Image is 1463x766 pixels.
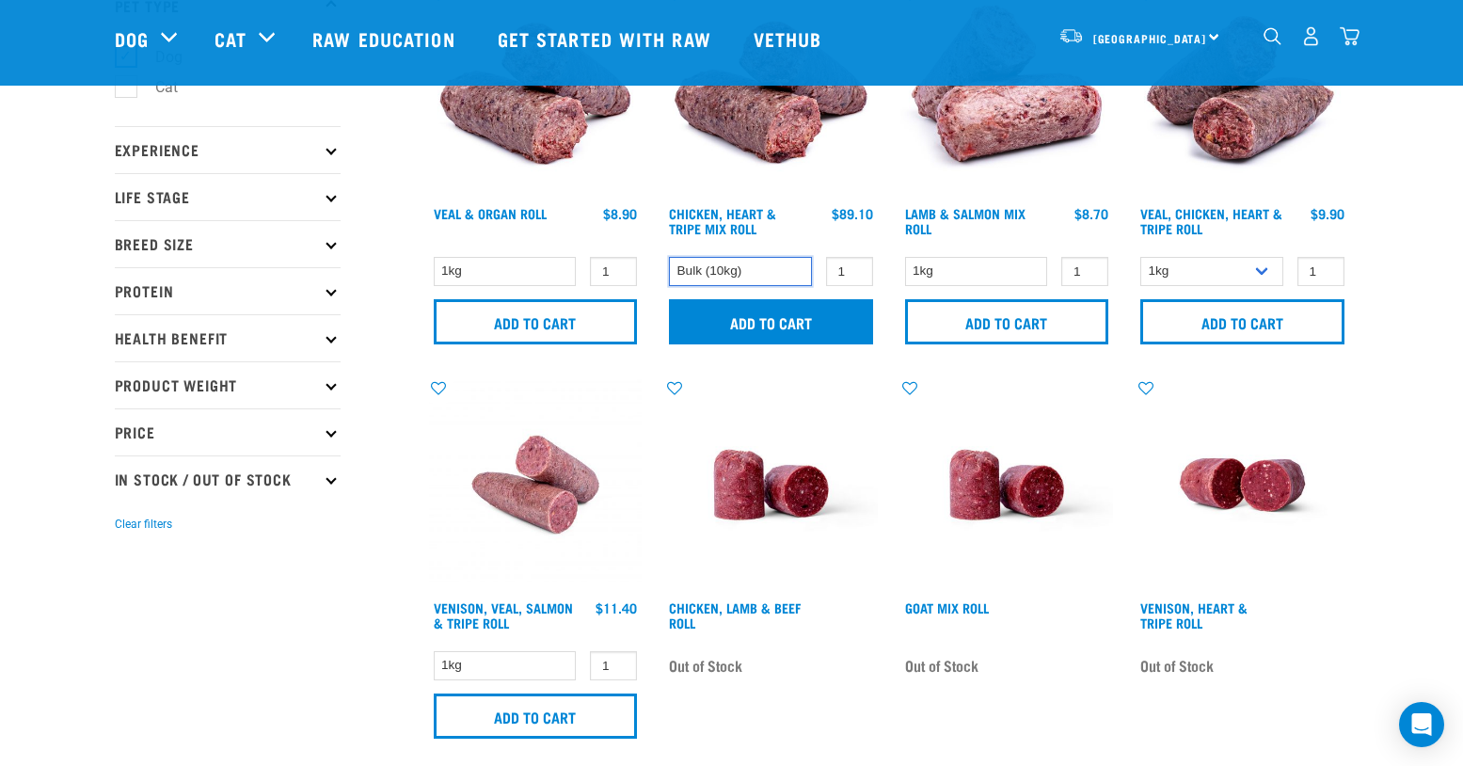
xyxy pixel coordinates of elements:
p: In Stock / Out Of Stock [115,455,341,503]
p: Health Benefit [115,314,341,361]
div: $8.70 [1074,206,1108,221]
input: 1 [590,651,637,680]
label: Cat [125,75,185,99]
span: Out of Stock [905,651,978,679]
input: 1 [826,257,873,286]
input: 1 [590,257,637,286]
a: Venison, Heart & Tripe Roll [1140,604,1248,626]
p: Breed Size [115,220,341,267]
a: Vethub [735,1,846,76]
img: Raw Essentials Chicken Lamb Beef Bulk Minced Raw Dog Food Roll Unwrapped [900,378,1114,592]
span: Out of Stock [669,651,742,679]
p: Product Weight [115,361,341,408]
input: Add to cart [669,299,873,344]
span: Out of Stock [1140,651,1214,679]
a: Venison, Veal, Salmon & Tripe Roll [434,604,573,626]
img: Raw Essentials Venison Heart & Tripe Hypoallergenic Raw Pet Food Bulk Roll Unwrapped [1136,378,1349,592]
p: Protein [115,267,341,314]
img: home-icon-1@2x.png [1264,27,1281,45]
button: Clear filters [115,516,172,533]
img: Raw Essentials Chicken Lamb Beef Bulk Minced Raw Dog Food Roll Unwrapped [664,378,878,592]
a: Goat Mix Roll [905,604,989,611]
div: $9.90 [1311,206,1344,221]
img: van-moving.png [1058,27,1084,44]
a: Chicken, Heart & Tripe Mix Roll [669,210,776,231]
a: Get started with Raw [479,1,735,76]
img: Venison Veal Salmon Tripe 1651 [429,378,643,592]
a: Raw Education [294,1,478,76]
div: $11.40 [596,600,637,615]
input: Add to cart [434,694,638,739]
input: Add to cart [1140,299,1344,344]
input: 1 [1061,257,1108,286]
div: Open Intercom Messenger [1399,702,1444,747]
img: home-icon@2x.png [1340,26,1360,46]
p: Price [115,408,341,455]
div: $8.90 [603,206,637,221]
input: Add to cart [434,299,638,344]
input: 1 [1297,257,1344,286]
a: Lamb & Salmon Mix Roll [905,210,1026,231]
input: Add to cart [905,299,1109,344]
p: Life Stage [115,173,341,220]
a: Veal & Organ Roll [434,210,547,216]
p: Experience [115,126,341,173]
a: Veal, Chicken, Heart & Tripe Roll [1140,210,1282,231]
a: Dog [115,24,149,53]
img: user.png [1301,26,1321,46]
div: $89.10 [832,206,873,221]
a: Chicken, Lamb & Beef Roll [669,604,801,626]
span: [GEOGRAPHIC_DATA] [1093,35,1207,41]
a: Cat [215,24,246,53]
